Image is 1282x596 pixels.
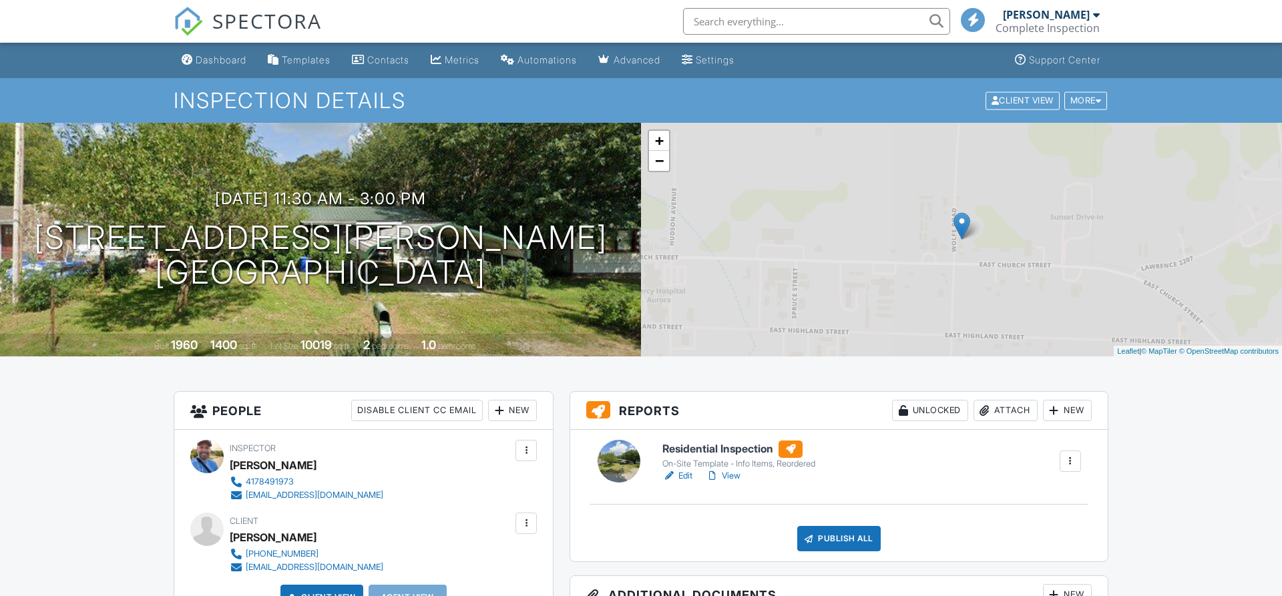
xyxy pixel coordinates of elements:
[174,18,322,46] a: SPECTORA
[215,190,426,208] h3: [DATE] 11:30 am - 3:00 pm
[230,527,316,547] div: [PERSON_NAME]
[196,54,246,65] div: Dashboard
[797,526,881,551] div: Publish All
[270,341,298,351] span: Lot Size
[1114,346,1282,357] div: |
[246,562,383,573] div: [EMAIL_ADDRESS][DOMAIN_NAME]
[696,54,734,65] div: Settings
[239,341,258,351] span: sq. ft.
[706,469,740,483] a: View
[230,475,383,489] a: 4178491973
[176,48,252,73] a: Dashboard
[1003,8,1090,21] div: [PERSON_NAME]
[246,490,383,501] div: [EMAIL_ADDRESS][DOMAIN_NAME]
[367,54,409,65] div: Contacts
[1141,347,1177,355] a: © MapTiler
[230,455,316,475] div: [PERSON_NAME]
[230,547,383,561] a: [PHONE_NUMBER]
[1179,347,1279,355] a: © OpenStreetMap contributors
[649,131,669,151] a: Zoom in
[246,549,318,559] div: [PHONE_NUMBER]
[649,151,669,171] a: Zoom out
[174,392,553,430] h3: People
[347,48,415,73] a: Contacts
[984,95,1063,105] a: Client View
[171,338,198,352] div: 1960
[570,392,1108,430] h3: Reports
[174,7,203,36] img: The Best Home Inspection Software - Spectora
[662,440,815,470] a: Residential Inspection On-Site Template - Info Items, Reordered
[246,477,294,487] div: 4178491973
[1043,400,1092,421] div: New
[892,400,968,421] div: Unlocked
[334,341,351,351] span: sq.ft.
[517,54,577,65] div: Automations
[1064,91,1108,109] div: More
[662,469,692,483] a: Edit
[230,489,383,502] a: [EMAIL_ADDRESS][DOMAIN_NAME]
[996,21,1100,35] div: Complete Inspection
[212,7,322,35] span: SPECTORA
[230,443,276,453] span: Inspector
[1117,347,1139,355] a: Leaflet
[372,341,409,351] span: bedrooms
[282,54,331,65] div: Templates
[230,561,383,574] a: [EMAIL_ADDRESS][DOMAIN_NAME]
[425,48,485,73] a: Metrics
[683,8,950,35] input: Search everything...
[363,338,370,352] div: 2
[300,338,332,352] div: 10019
[34,220,608,291] h1: [STREET_ADDRESS][PERSON_NAME] [GEOGRAPHIC_DATA]
[1010,48,1106,73] a: Support Center
[986,91,1060,109] div: Client View
[488,400,537,421] div: New
[421,338,436,352] div: 1.0
[662,440,815,458] h6: Residential Inspection
[351,400,483,421] div: Disable Client CC Email
[230,516,258,526] span: Client
[438,341,476,351] span: bathrooms
[210,338,237,352] div: 1400
[1029,54,1100,65] div: Support Center
[676,48,740,73] a: Settings
[974,400,1038,421] div: Attach
[154,341,169,351] span: Built
[174,89,1108,112] h1: Inspection Details
[614,54,660,65] div: Advanced
[445,54,479,65] div: Metrics
[662,459,815,469] div: On-Site Template - Info Items, Reordered
[495,48,582,73] a: Automations (Basic)
[262,48,336,73] a: Templates
[593,48,666,73] a: Advanced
